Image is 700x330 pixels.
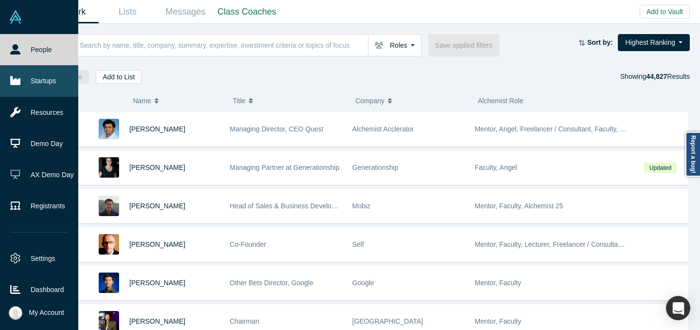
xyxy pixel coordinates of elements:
[640,5,690,18] button: Add to Vault
[646,73,690,80] span: Results
[352,279,374,287] span: Google
[355,91,385,111] span: Company
[352,202,370,210] span: Mobiz
[475,279,522,287] span: Mentor, Faculty
[620,70,690,84] div: Showing
[230,164,340,171] span: Managing Partner at Generationship
[99,157,119,178] img: Rachel Chalmers's Profile Image
[352,164,399,171] span: Generationship
[618,34,690,51] button: Highest Ranking
[685,132,700,177] a: Report a bug!
[29,308,64,318] span: My Account
[233,91,345,111] button: Title
[352,240,364,248] span: Self
[99,273,119,293] img: Steven Kan's Profile Image
[214,0,280,23] a: Class Coaches
[230,125,324,133] span: Managing Director, CEO Quest
[475,317,522,325] span: Mentor, Faculty
[475,202,563,210] span: Mentor, Faculty, Alchemist 25
[157,0,214,23] a: Messages
[230,279,314,287] span: Other Bets Director, Google
[96,70,141,84] button: Add to List
[99,196,119,216] img: Michael Chang's Profile Image
[79,34,368,56] input: Search by name, title, company, summary, expertise, investment criteria or topics of focus
[368,34,421,56] button: Roles
[133,91,151,111] span: Name
[352,317,423,325] span: [GEOGRAPHIC_DATA]
[99,234,119,255] img: Robert Winder's Profile Image
[129,164,185,171] a: [PERSON_NAME]
[230,317,260,325] span: Chairman
[129,317,185,325] a: [PERSON_NAME]
[644,163,676,173] span: Updated
[9,306,22,320] img: Ally Hoang's Account
[475,125,683,133] span: Mentor, Angel, Freelancer / Consultant, Faculty, Partner, Lecturer, VC
[478,97,523,105] span: Alchemist Role
[428,34,499,56] button: Save applied filters
[587,38,613,46] strong: Sort by:
[99,119,119,139] img: Gnani Palanikumar's Profile Image
[129,240,185,248] a: [PERSON_NAME]
[129,279,185,287] a: [PERSON_NAME]
[355,91,468,111] button: Company
[475,164,517,171] span: Faculty, Angel
[646,73,667,80] strong: 44,827
[233,91,245,111] span: Title
[352,125,414,133] span: Alchemist Acclerator
[129,202,185,210] a: [PERSON_NAME]
[99,0,157,23] a: Lists
[133,91,223,111] button: Name
[9,10,22,24] img: Alchemist Vault Logo
[9,306,64,320] button: My Account
[230,202,377,210] span: Head of Sales & Business Development (interim)
[230,240,266,248] span: Co-Founder
[129,125,185,133] a: [PERSON_NAME]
